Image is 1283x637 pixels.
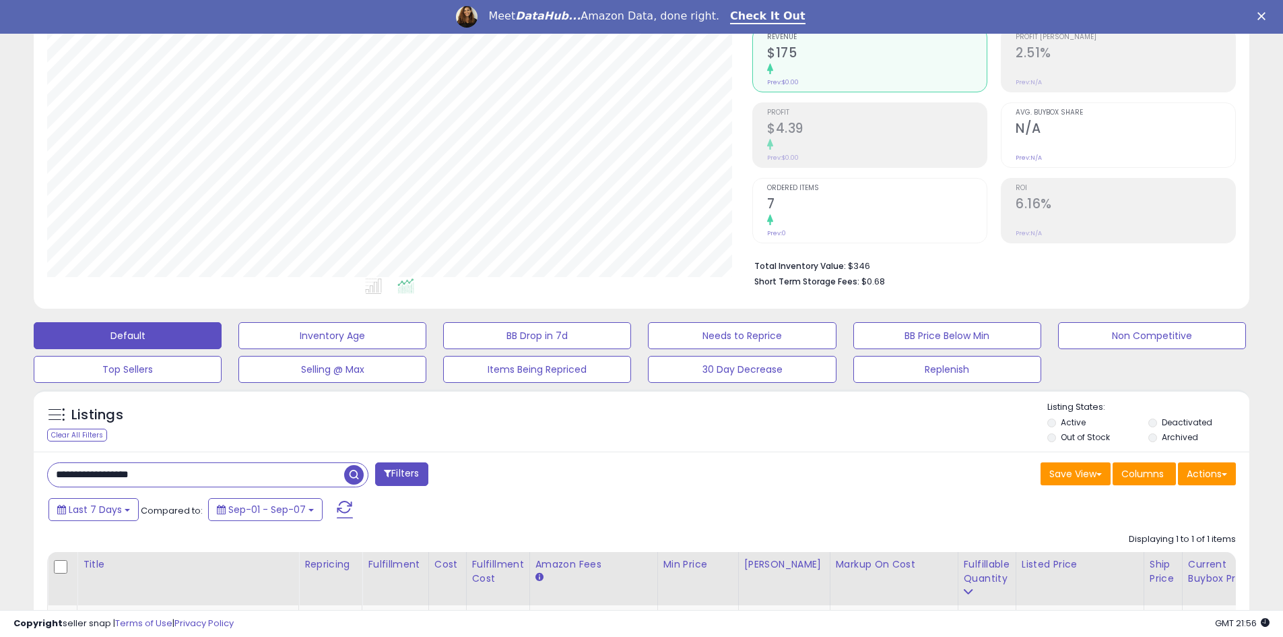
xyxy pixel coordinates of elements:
[1016,196,1235,214] h2: 6.16%
[1022,557,1138,572] div: Listed Price
[1047,401,1249,414] p: Listing States:
[830,552,958,605] th: The percentage added to the cost of goods (COGS) that forms the calculator for Min & Max prices.
[1150,557,1177,586] div: Ship Price
[1215,617,1270,630] span: 2025-09-15 21:56 GMT
[1016,229,1042,237] small: Prev: N/A
[1016,109,1235,117] span: Avg. Buybox Share
[1058,322,1246,349] button: Non Competitive
[375,462,428,486] button: Filters
[767,121,987,139] h2: $4.39
[443,356,631,383] button: Items Being Repriced
[535,557,652,572] div: Amazon Fees
[34,356,222,383] button: Top Sellers
[83,557,293,572] div: Title
[13,617,63,630] strong: Copyright
[767,229,786,237] small: Prev: 0
[853,322,1041,349] button: BB Price Below Min
[767,109,987,117] span: Profit
[1188,557,1257,586] div: Current Buybox Price
[648,322,836,349] button: Needs to Reprice
[1016,45,1235,63] h2: 2.51%
[1016,154,1042,162] small: Prev: N/A
[208,498,323,521] button: Sep-01 - Sep-07
[767,196,987,214] h2: 7
[71,406,123,425] h5: Listings
[535,572,544,584] small: Amazon Fees.
[1016,78,1042,86] small: Prev: N/A
[1016,185,1235,192] span: ROI
[754,257,1226,273] li: $346
[754,260,846,272] b: Total Inventory Value:
[1041,462,1111,485] button: Save View
[1162,417,1212,428] label: Deactivated
[47,429,107,442] div: Clear All Filters
[472,557,524,586] div: Fulfillment Cost
[1178,462,1236,485] button: Actions
[1016,34,1235,41] span: Profit [PERSON_NAME]
[1016,121,1235,139] h2: N/A
[754,276,859,287] b: Short Term Storage Fees:
[443,322,631,349] button: BB Drop in 7d
[730,9,805,24] a: Check It Out
[456,6,478,28] img: Profile image for Georgie
[1113,462,1176,485] button: Columns
[238,356,426,383] button: Selling @ Max
[767,78,799,86] small: Prev: $0.00
[663,557,733,572] div: Min Price
[115,617,172,630] a: Terms of Use
[48,498,139,521] button: Last 7 Days
[1061,431,1110,443] label: Out of Stock
[174,617,234,630] a: Privacy Policy
[228,503,306,516] span: Sep-01 - Sep-07
[13,617,234,630] div: seller snap | |
[488,9,719,23] div: Meet Amazon Data, done right.
[1121,467,1164,481] span: Columns
[1061,417,1086,428] label: Active
[964,557,1010,586] div: Fulfillable Quantity
[648,356,836,383] button: 30 Day Decrease
[767,45,987,63] h2: $175
[515,9,581,22] i: DataHub...
[853,356,1041,383] button: Replenish
[1162,431,1198,443] label: Archived
[744,557,824,572] div: [PERSON_NAME]
[434,557,461,572] div: Cost
[304,557,356,572] div: Repricing
[767,154,799,162] small: Prev: $0.00
[1129,533,1236,546] div: Displaying 1 to 1 of 1 items
[767,34,987,41] span: Revenue
[767,185,987,192] span: Ordered Items
[861,275,885,288] span: $0.68
[1257,12,1271,20] div: Close
[34,322,222,349] button: Default
[836,557,952,572] div: Markup on Cost
[238,322,426,349] button: Inventory Age
[141,504,203,517] span: Compared to:
[69,503,122,516] span: Last 7 Days
[368,557,422,572] div: Fulfillment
